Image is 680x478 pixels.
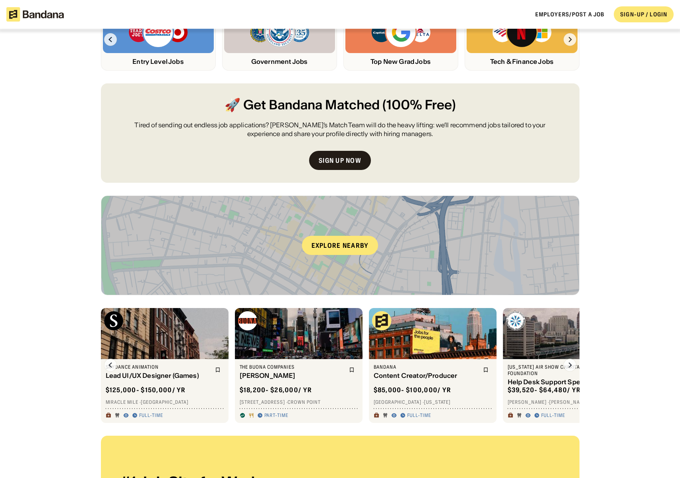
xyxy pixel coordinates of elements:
[407,412,432,419] div: Full-time
[382,96,456,114] span: (100% Free)
[564,33,576,46] img: Right Arrow
[238,311,257,330] img: The Buona Companies logo
[103,58,214,65] div: Entry Level Jobs
[101,10,216,71] a: Bandana logoTrader Joe’s, Costco, Target logosEntry Level Jobs
[319,157,361,164] div: Sign up now
[240,372,344,379] div: [PERSON_NAME]
[371,16,431,48] img: Capital One, Google, Delta logos
[467,58,578,65] div: Tech & Finance Jobs
[264,412,289,419] div: Part-time
[104,33,117,46] img: Left Arrow
[106,386,186,394] div: $ 125,000 - $150,000 / yr
[224,58,335,65] div: Government Jobs
[104,359,117,371] img: Left Arrow
[240,399,358,405] div: [STREET_ADDRESS] · Crown Point
[620,11,667,18] div: SIGN-UP / LOGIN
[128,16,189,48] img: Trader Joe’s, Costco, Target logos
[503,308,631,423] a: Oregon Air Show Charitable Foundation logo[US_STATE] Air Show Charitable FoundationHelp Desk Supp...
[372,311,391,330] img: Bandana logo
[302,236,378,255] div: Explore nearby
[240,386,312,394] div: $ 18,200 - $26,000 / yr
[369,308,497,423] a: Bandana logoBandanaContent Creator/Producer$85,000- $100,000/ yr[GEOGRAPHIC_DATA] ·[US_STATE]Full...
[139,412,164,419] div: Full-time
[374,364,478,370] div: Bandana
[343,10,458,71] a: Bandana logoCapital One, Google, Delta logosTop New Grad Jobs
[374,386,451,394] div: $ 85,000 - $100,000 / yr
[374,399,492,405] div: [GEOGRAPHIC_DATA] · [US_STATE]
[508,386,581,394] div: $ 39,520 - $64,480 / yr
[101,308,229,423] a: Skydance Animation logoSkydance AnimationLead UI/UX Designer (Games)$125,000- $150,000/ yrMiracle...
[541,412,566,419] div: Full-time
[564,359,576,371] img: Right Arrow
[535,11,604,18] a: Employers/Post a job
[309,151,371,170] a: Sign up now
[508,364,612,376] div: [US_STATE] Air Show Charitable Foundation
[106,399,224,405] div: Miracle Mile · [GEOGRAPHIC_DATA]
[506,311,525,330] img: Oregon Air Show Charitable Foundation logo
[225,96,380,114] span: 🚀 Get Bandana Matched
[101,196,579,295] a: Explore nearby
[508,399,626,405] div: [PERSON_NAME] · [PERSON_NAME]
[240,364,344,370] div: The Buona Companies
[222,10,337,71] a: Bandana logoFBI, DHS, MWRD logosGovernment Jobs
[104,311,123,330] img: Skydance Animation logo
[374,372,478,379] div: Content Creator/Producer
[120,120,560,138] div: Tired of sending out endless job applications? [PERSON_NAME]’s Match Team will do the heavy lifti...
[508,378,612,386] div: Help Desk Support Specialist
[249,16,310,48] img: FBI, DHS, MWRD logos
[106,364,210,370] div: Skydance Animation
[106,372,210,379] div: Lead UI/UX Designer (Games)
[6,7,64,22] img: Bandana logotype
[492,16,552,48] img: Bank of America, Netflix, Microsoft logos
[235,308,363,423] a: The Buona Companies logoThe Buona Companies[PERSON_NAME]$18,200- $26,000/ yr[STREET_ADDRESS] ·Cro...
[345,58,456,65] div: Top New Grad Jobs
[465,10,579,71] a: Bandana logoBank of America, Netflix, Microsoft logosTech & Finance Jobs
